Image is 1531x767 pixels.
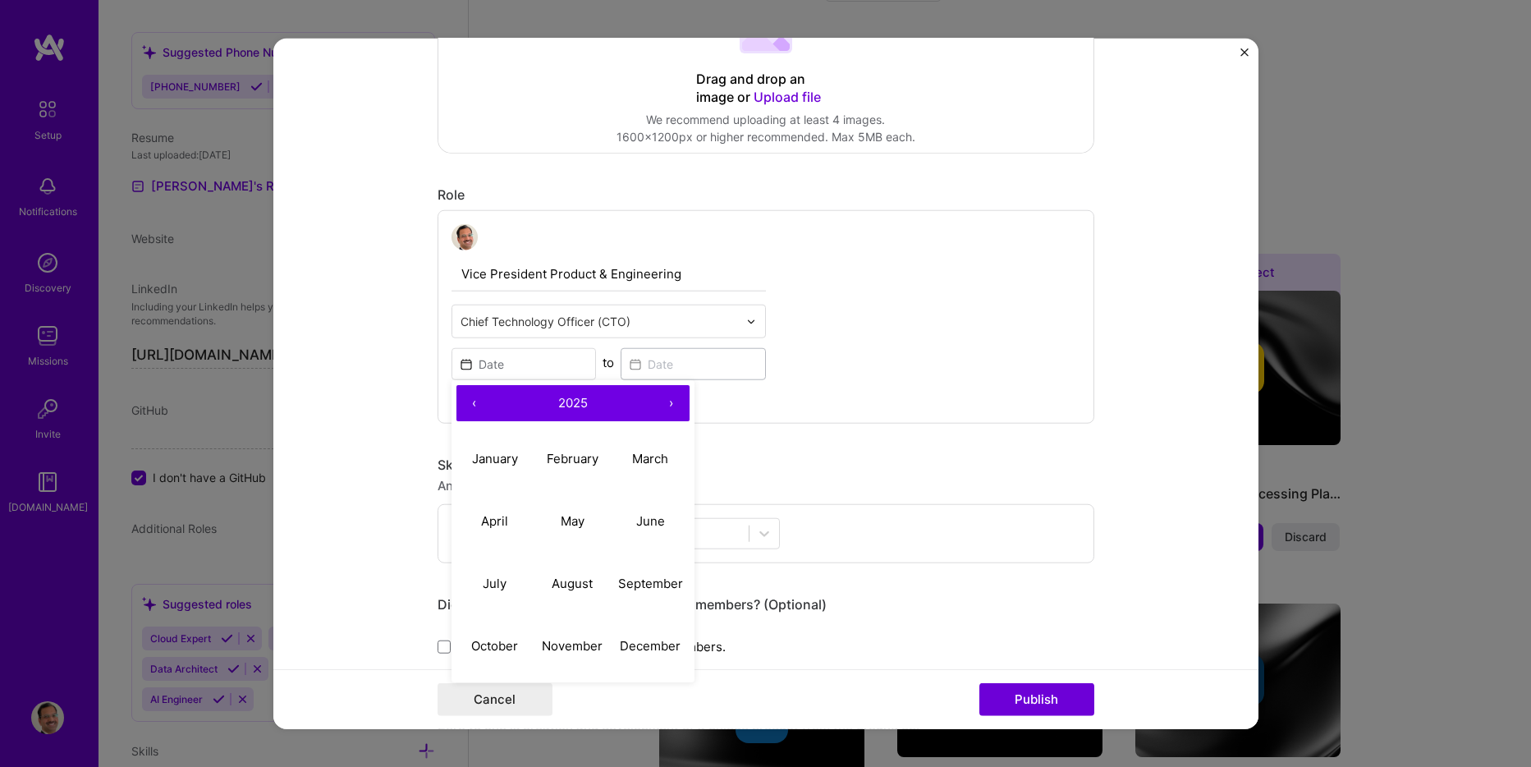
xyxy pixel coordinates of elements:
[612,427,690,489] button: March 2025
[612,489,690,552] button: June 2025
[558,394,588,410] span: 2025
[603,354,614,371] div: to
[1240,48,1249,66] button: Close
[561,512,584,528] abbr: May 2025
[483,575,507,590] abbr: July 2025
[547,450,598,466] abbr: February 2025
[456,427,534,489] button: January 2025
[653,385,690,421] button: ›
[746,316,756,326] img: drop icon
[534,614,612,677] button: November 2025
[456,385,493,421] button: ‹
[534,427,612,489] button: February 2025
[472,450,518,466] abbr: January 2025
[617,128,915,145] div: 1600x1200px or higher recommended. Max 5MB each.
[438,682,552,715] button: Cancel
[632,450,668,466] abbr: March 2025
[696,71,836,107] div: Drag and drop an image or
[612,552,690,614] button: September 2025
[452,348,597,380] input: Date
[481,512,508,528] abbr: April 2025
[438,596,1094,613] div: Did this role require you to manage team members? (Optional)
[493,385,653,421] button: 2025
[754,89,821,105] span: Upload file
[456,489,534,552] button: April 2025
[534,489,612,552] button: May 2025
[552,575,593,590] abbr: August 2025
[438,457,1094,474] div: Skills used — Add up to 12 skills
[452,257,766,292] input: Role Name
[438,630,1094,664] div: team members.
[636,512,665,528] abbr: June 2025
[534,552,612,614] button: August 2025
[612,614,690,677] button: December 2025
[471,637,518,653] abbr: October 2025
[456,614,534,677] button: October 2025
[438,6,1094,154] div: Drag and drop an image or Upload fileWe recommend uploading at least 4 images.1600x1200px or high...
[621,348,766,380] input: Date
[456,552,534,614] button: July 2025
[438,186,1094,204] div: Role
[617,111,915,128] div: We recommend uploading at least 4 images.
[979,682,1094,715] button: Publish
[618,575,683,590] abbr: September 2025
[438,477,1094,494] div: Any new skills will be added to your profile.
[620,637,681,653] abbr: December 2025
[542,637,603,653] abbr: November 2025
